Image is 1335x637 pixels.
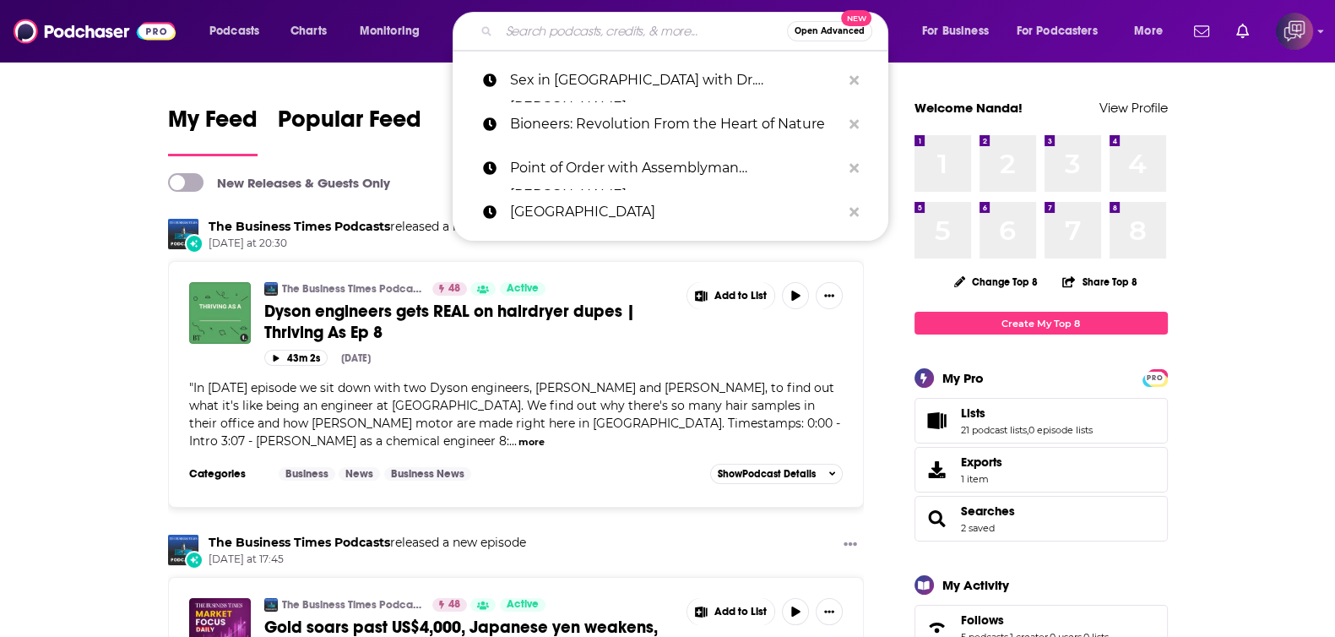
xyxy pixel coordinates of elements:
span: PRO [1145,372,1165,384]
img: The Business Times Podcasts [264,282,278,296]
button: Show More Button [837,535,864,556]
a: The Business Times Podcasts [282,282,421,296]
img: The Business Times Podcasts [264,598,278,612]
a: Show notifications dropdown [1229,17,1256,46]
span: My Feed [168,105,258,144]
a: Lists [961,406,1093,421]
span: Exports [920,458,954,482]
span: New [841,10,871,26]
span: [DATE] at 17:45 [209,553,526,567]
span: Podcasts [209,19,259,43]
div: New Episode [185,551,204,569]
a: Show notifications dropdown [1187,17,1216,46]
a: New Releases & Guests Only [168,173,390,192]
a: Searches [961,504,1015,519]
a: Active [500,598,545,612]
a: The Business Times Podcasts [282,598,421,612]
img: Podchaser - Follow, Share and Rate Podcasts [14,15,176,47]
button: Change Top 8 [944,271,1049,292]
a: Follows [961,612,1109,628]
button: open menu [910,18,1010,45]
button: more [518,435,545,449]
span: Searches [914,496,1168,542]
span: For Business [922,19,989,43]
a: Exports [914,447,1168,493]
a: Create My Top 8 [914,312,1168,335]
img: The Business Times Podcasts [168,535,198,565]
span: Active [507,596,539,613]
p: Point of Order with Assemblyman Josh Hoover [510,146,841,190]
span: Exports [961,455,1002,470]
a: The Business Times Podcasts [209,535,390,550]
img: User Profile [1276,13,1313,50]
button: Share Top 8 [1061,265,1137,298]
a: Business [279,467,335,481]
div: My Activity [942,577,1009,593]
span: 48 [448,280,460,297]
a: 21 podcast lists [961,424,1027,436]
span: Monitoring [360,19,420,43]
a: PRO [1145,371,1165,384]
button: Show More Button [687,598,775,625]
button: 43m 2s [264,350,328,366]
span: Dyson engineers gets REAL on hairdryer dupes | Thriving As Ep 8 [264,301,635,343]
button: open menu [348,18,442,45]
a: 48 [432,598,467,612]
a: 2 saved [961,522,995,534]
a: 0 episode lists [1028,424,1093,436]
span: Add to List [714,606,767,618]
span: Follows [961,612,1004,628]
span: Active [507,280,539,297]
span: Popular Feed [278,105,421,144]
span: 48 [448,596,460,613]
a: Lists [920,409,954,433]
a: View Profile [1099,100,1168,116]
a: Sex in [GEOGRAPHIC_DATA] with Dr. [PERSON_NAME] [453,58,888,102]
a: 48 [432,282,467,296]
div: New Episode [185,234,204,253]
a: [GEOGRAPHIC_DATA] [453,190,888,234]
a: News [339,467,380,481]
span: Add to List [714,290,767,302]
a: Charts [279,18,337,45]
a: Business News [384,467,471,481]
a: Point of Order with Assemblyman [PERSON_NAME] [453,146,888,190]
span: For Podcasters [1017,19,1098,43]
span: Logged in as corioliscompany [1276,13,1313,50]
button: open menu [1122,18,1184,45]
button: open menu [1006,18,1122,45]
h3: released a new episode [209,535,526,551]
span: " [189,380,840,449]
div: Search podcasts, credits, & more... [469,12,904,51]
span: , [1027,424,1028,436]
a: Bioneers: Revolution From the Heart of Nature [453,102,888,146]
p: CWC Bay Area [510,190,841,234]
span: ... [509,433,517,449]
button: Show profile menu [1276,13,1313,50]
p: Sex in South Beach with Dr. Sonjia [510,58,841,102]
span: Charts [290,19,327,43]
a: Dyson engineers gets REAL on hairdryer dupes | Thriving As Ep 8 [264,301,675,343]
span: In [DATE] episode we sit down with two Dyson engineers, [PERSON_NAME] and [PERSON_NAME], to find ... [189,380,840,449]
a: My Feed [168,105,258,156]
h3: released a new episode [209,219,526,235]
h3: Categories [189,467,265,481]
a: Dyson engineers gets REAL on hairdryer dupes | Thriving As Ep 8 [189,282,251,344]
p: Bioneers: Revolution From the Heart of Nature [510,102,841,146]
a: Welcome Nanda! [914,100,1023,116]
input: Search podcasts, credits, & more... [499,18,787,45]
div: [DATE] [341,352,371,364]
a: Searches [920,507,954,531]
span: More [1134,19,1163,43]
img: The Business Times Podcasts [168,219,198,249]
span: [DATE] at 20:30 [209,237,526,251]
span: Lists [961,406,985,421]
button: Open AdvancedNew [787,21,872,41]
span: Open Advanced [795,27,865,35]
